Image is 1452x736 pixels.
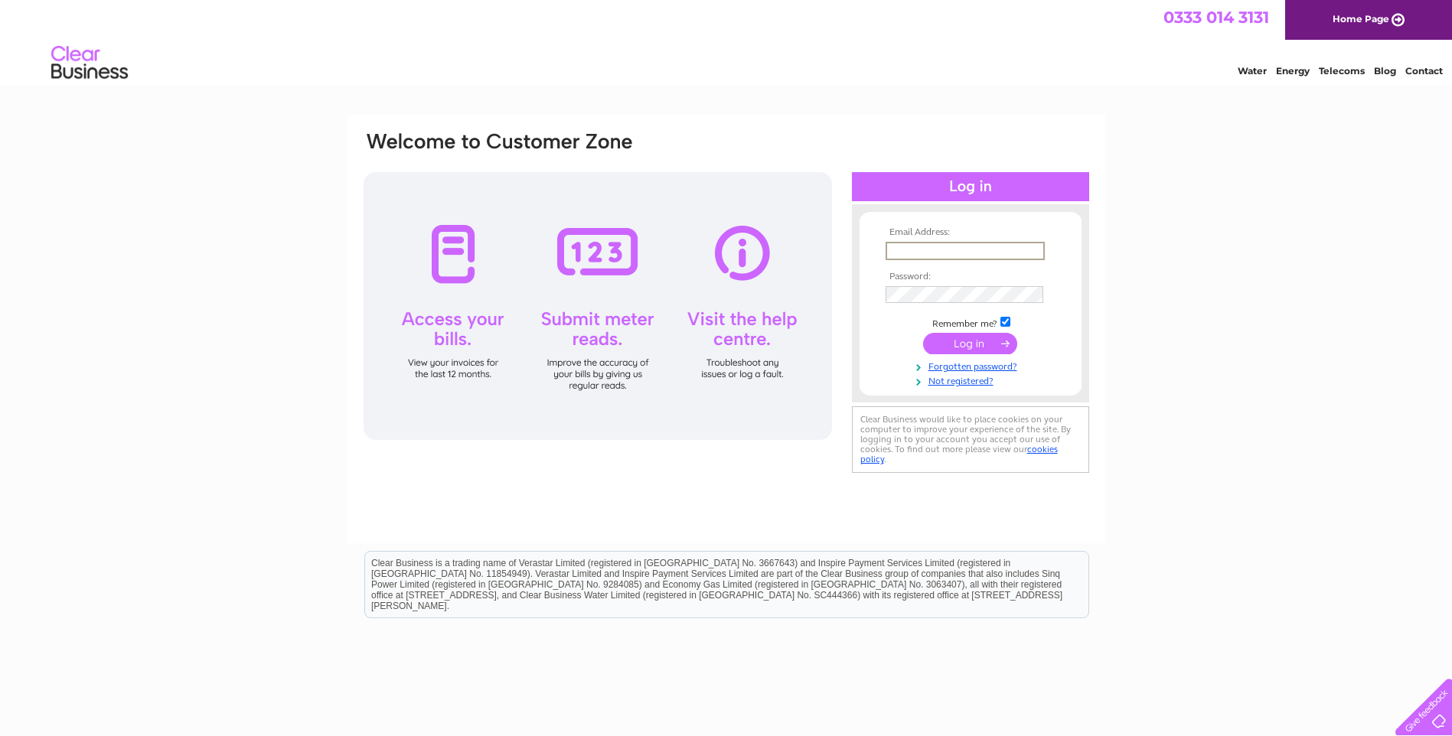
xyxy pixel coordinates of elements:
[882,314,1059,330] td: Remember me?
[923,333,1017,354] input: Submit
[1319,65,1365,77] a: Telecoms
[882,272,1059,282] th: Password:
[886,358,1059,373] a: Forgotten password?
[1276,65,1310,77] a: Energy
[365,8,1088,74] div: Clear Business is a trading name of Verastar Limited (registered in [GEOGRAPHIC_DATA] No. 3667643...
[882,227,1059,238] th: Email Address:
[1238,65,1267,77] a: Water
[860,444,1058,464] a: cookies policy
[1405,65,1443,77] a: Contact
[1374,65,1396,77] a: Blog
[51,40,129,86] img: logo.png
[886,373,1059,387] a: Not registered?
[1163,8,1269,27] a: 0333 014 3131
[852,406,1089,473] div: Clear Business would like to place cookies on your computer to improve your experience of the sit...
